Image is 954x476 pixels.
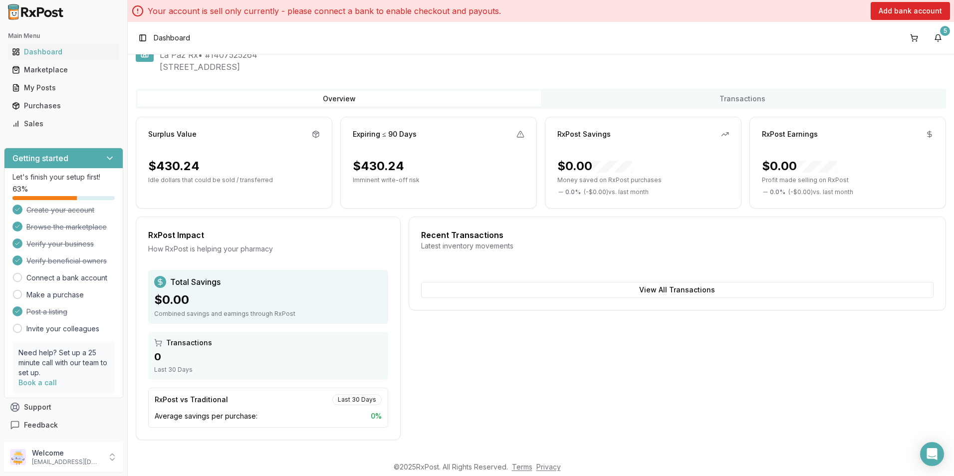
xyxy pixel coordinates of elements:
[557,176,729,184] p: Money saved on RxPost purchases
[24,420,58,430] span: Feedback
[160,49,946,61] span: La Paz Rx • # 1407525264
[421,229,934,241] div: Recent Transactions
[536,463,561,471] a: Privacy
[154,292,382,308] div: $0.00
[4,416,123,434] button: Feedback
[584,188,649,196] span: ( - $0.00 ) vs. last month
[26,273,107,283] a: Connect a bank account
[148,176,320,184] p: Idle dollars that could be sold / transferred
[154,310,382,318] div: Combined savings and earnings through RxPost
[4,116,123,132] button: Sales
[12,83,115,93] div: My Posts
[32,458,101,466] p: [EMAIL_ADDRESS][DOMAIN_NAME]
[940,26,950,36] div: 5
[4,98,123,114] button: Purchases
[788,188,853,196] span: ( - $0.00 ) vs. last month
[421,282,934,298] button: View All Transactions
[18,348,109,378] p: Need help? Set up a 25 minute call with our team to set up.
[421,241,934,251] div: Latest inventory movements
[4,4,68,20] img: RxPost Logo
[26,239,94,249] span: Verify your business
[166,338,212,348] span: Transactions
[160,61,946,73] span: [STREET_ADDRESS]
[353,176,524,184] p: Imminent write-off risk
[371,411,382,421] span: 0 %
[170,276,221,288] span: Total Savings
[32,448,101,458] p: Welcome
[26,307,67,317] span: Post a listing
[148,244,388,254] div: How RxPost is helping your pharmacy
[4,398,123,416] button: Support
[12,47,115,57] div: Dashboard
[26,256,107,266] span: Verify beneficial owners
[12,65,115,75] div: Marketplace
[762,129,818,139] div: RxPost Earnings
[762,176,934,184] p: Profit made selling on RxPost
[332,394,382,405] div: Last 30 Days
[4,44,123,60] button: Dashboard
[154,366,382,374] div: Last 30 Days
[10,449,26,465] img: User avatar
[12,184,28,194] span: 63 %
[353,158,404,174] div: $430.24
[148,129,197,139] div: Surplus Value
[148,158,200,174] div: $430.24
[155,395,228,405] div: RxPost vs Traditional
[148,5,501,17] p: Your account is sell only currently - please connect a bank to enable checkout and payouts.
[154,33,190,43] nav: breadcrumb
[12,152,68,164] h3: Getting started
[8,61,119,79] a: Marketplace
[154,33,190,43] span: Dashboard
[8,43,119,61] a: Dashboard
[26,290,84,300] a: Make a purchase
[512,463,532,471] a: Terms
[154,350,382,364] div: 0
[565,188,581,196] span: 0.0 %
[8,79,119,97] a: My Posts
[26,205,94,215] span: Create your account
[12,172,115,182] p: Let's finish your setup first!
[353,129,417,139] div: Expiring ≤ 90 Days
[557,129,611,139] div: RxPost Savings
[4,80,123,96] button: My Posts
[541,91,944,107] button: Transactions
[4,62,123,78] button: Marketplace
[12,101,115,111] div: Purchases
[138,91,541,107] button: Overview
[930,30,946,46] button: 5
[8,115,119,133] a: Sales
[770,188,785,196] span: 0.0 %
[26,222,107,232] span: Browse the marketplace
[762,158,837,174] div: $0.00
[26,324,99,334] a: Invite your colleagues
[8,97,119,115] a: Purchases
[920,442,944,466] div: Open Intercom Messenger
[12,119,115,129] div: Sales
[871,2,950,20] button: Add bank account
[8,32,119,40] h2: Main Menu
[18,378,57,387] a: Book a call
[155,411,257,421] span: Average savings per purchase:
[148,229,388,241] div: RxPost Impact
[557,158,632,174] div: $0.00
